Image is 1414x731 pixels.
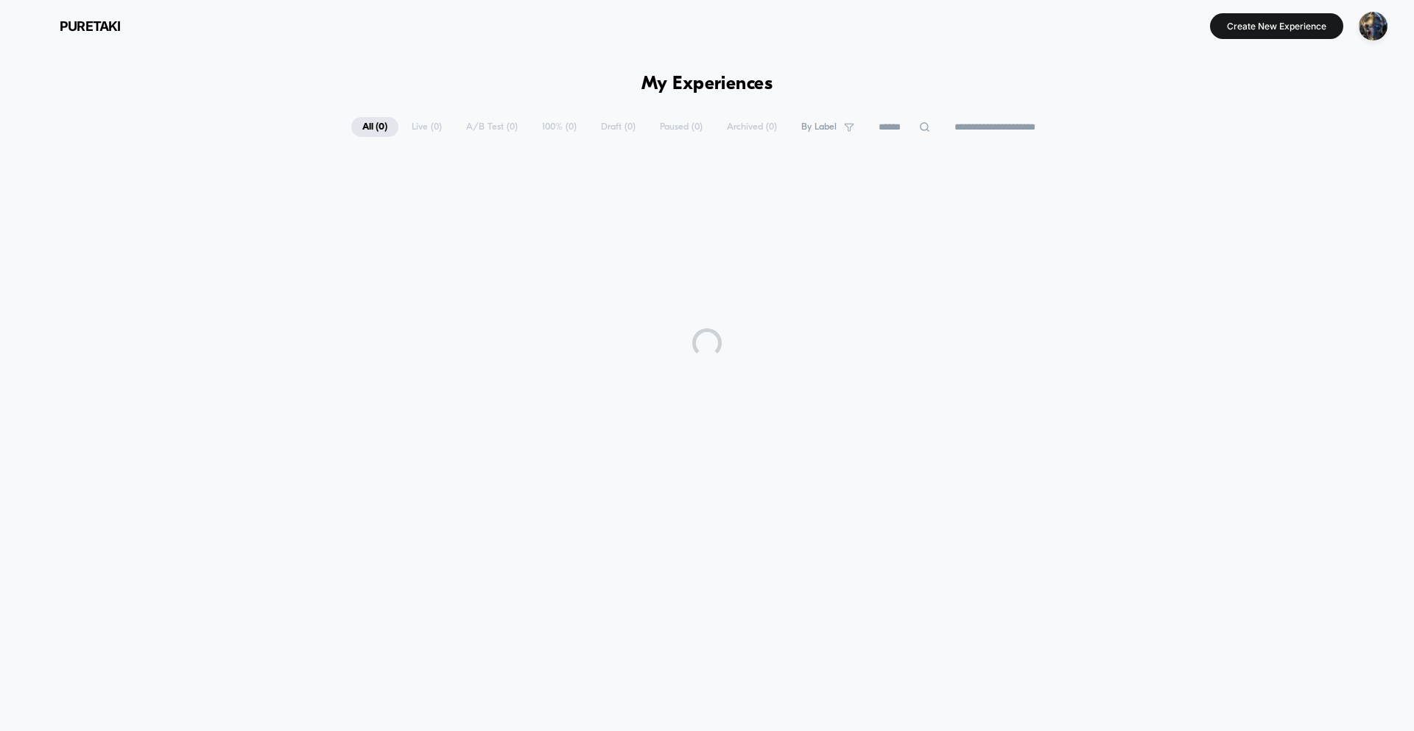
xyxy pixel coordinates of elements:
span: puretaki [60,18,121,34]
h1: My Experiences [641,74,773,95]
span: By Label [801,121,837,133]
button: Create New Experience [1210,13,1343,39]
img: ppic [1359,12,1387,40]
span: All ( 0 ) [351,117,398,137]
button: ppic [1354,11,1392,41]
button: puretaki [22,14,125,38]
